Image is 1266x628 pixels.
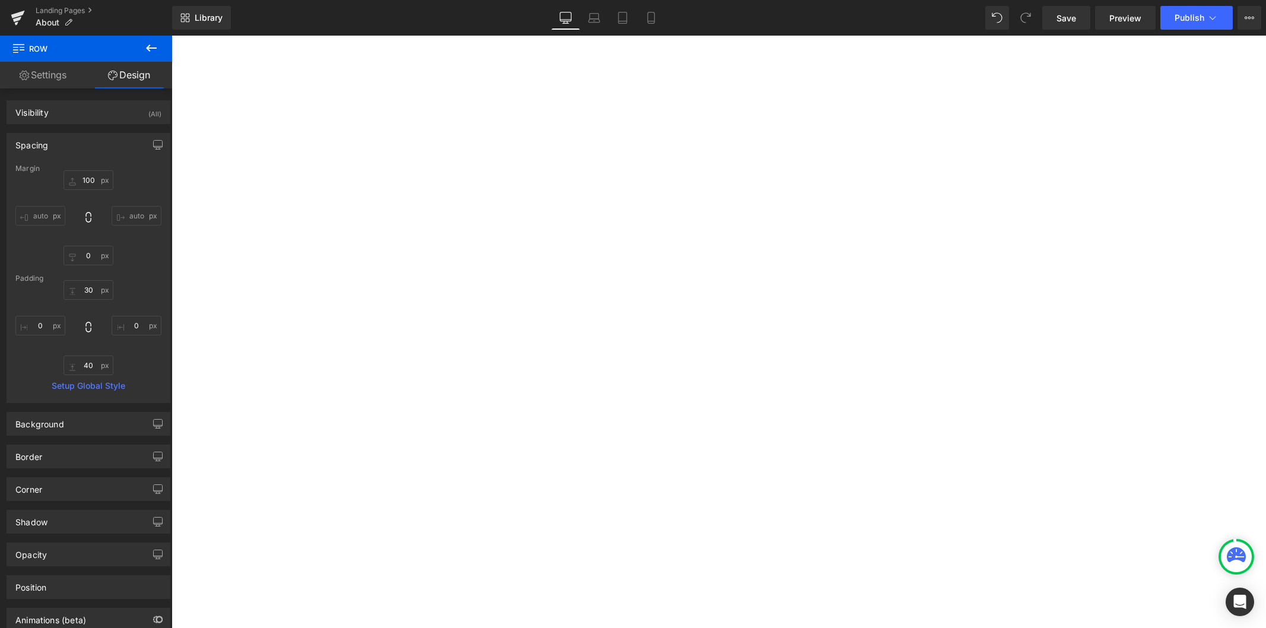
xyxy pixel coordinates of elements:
[15,445,42,462] div: Border
[1160,6,1233,30] button: Publish
[86,62,172,88] a: Design
[551,6,580,30] a: Desktop
[64,170,113,190] input: 0
[1014,6,1037,30] button: Redo
[1226,588,1254,616] div: Open Intercom Messenger
[15,206,65,226] input: 0
[1056,12,1076,24] span: Save
[64,246,113,265] input: 0
[15,608,86,625] div: Animations (beta)
[15,413,64,429] div: Background
[15,164,161,173] div: Margin
[112,316,161,335] input: 0
[1238,6,1261,30] button: More
[172,6,231,30] a: New Library
[148,101,161,120] div: (All)
[36,6,172,15] a: Landing Pages
[64,280,113,300] input: 0
[15,381,161,391] a: Setup Global Style
[15,316,65,335] input: 0
[64,356,113,375] input: 0
[36,18,59,27] span: About
[1095,6,1156,30] a: Preview
[1109,12,1141,24] span: Preview
[15,478,42,494] div: Corner
[112,206,161,226] input: 0
[15,510,47,527] div: Shadow
[580,6,608,30] a: Laptop
[15,274,161,283] div: Padding
[12,36,131,62] span: Row
[985,6,1009,30] button: Undo
[15,101,49,118] div: Visibility
[15,543,47,560] div: Opacity
[1175,13,1204,23] span: Publish
[637,6,665,30] a: Mobile
[608,6,637,30] a: Tablet
[195,12,223,23] span: Library
[15,576,46,592] div: Position
[15,134,48,150] div: Spacing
